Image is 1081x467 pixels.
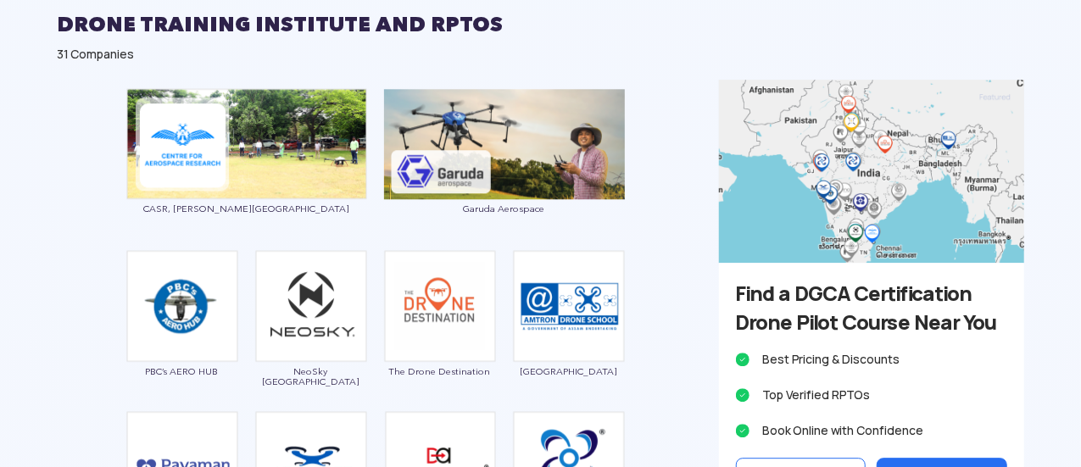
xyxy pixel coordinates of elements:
a: [GEOGRAPHIC_DATA] [513,297,625,376]
h3: Find a DGCA Certification Drone Pilot Course Near You [736,280,1007,337]
img: ic_pbc.png [126,250,238,362]
img: ic_dronedestination.png [384,250,496,362]
span: PBC’s AERO HUB [126,366,238,376]
li: Book Online with Confidence [736,419,1007,442]
img: ic_annauniversity_block.png [126,88,367,199]
img: img_neosky.png [255,250,367,362]
a: NeoSky [GEOGRAPHIC_DATA] [255,297,367,386]
h2: DRONE TRAINING INSTITUTE AND RPTOS [58,3,1024,46]
a: CASR, [PERSON_NAME][GEOGRAPHIC_DATA] [126,136,367,214]
img: ic_garudarpto_eco.png [384,89,625,199]
li: Best Pricing & Discounts [736,347,1007,371]
span: NeoSky [GEOGRAPHIC_DATA] [255,366,367,386]
img: bg_advert_training_sidebar.png [719,80,1024,263]
a: PBC’s AERO HUB [126,297,238,376]
a: The Drone Destination [384,297,496,376]
span: CASR, [PERSON_NAME][GEOGRAPHIC_DATA] [126,203,367,214]
span: [GEOGRAPHIC_DATA] [513,366,625,376]
span: Garuda Aerospace [384,203,625,214]
img: ic_amtron.png [513,250,625,362]
span: The Drone Destination [384,366,496,376]
a: Garuda Aerospace [384,136,625,214]
li: Top Verified RPTOs [736,383,1007,407]
div: 31 Companies [58,46,1024,63]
